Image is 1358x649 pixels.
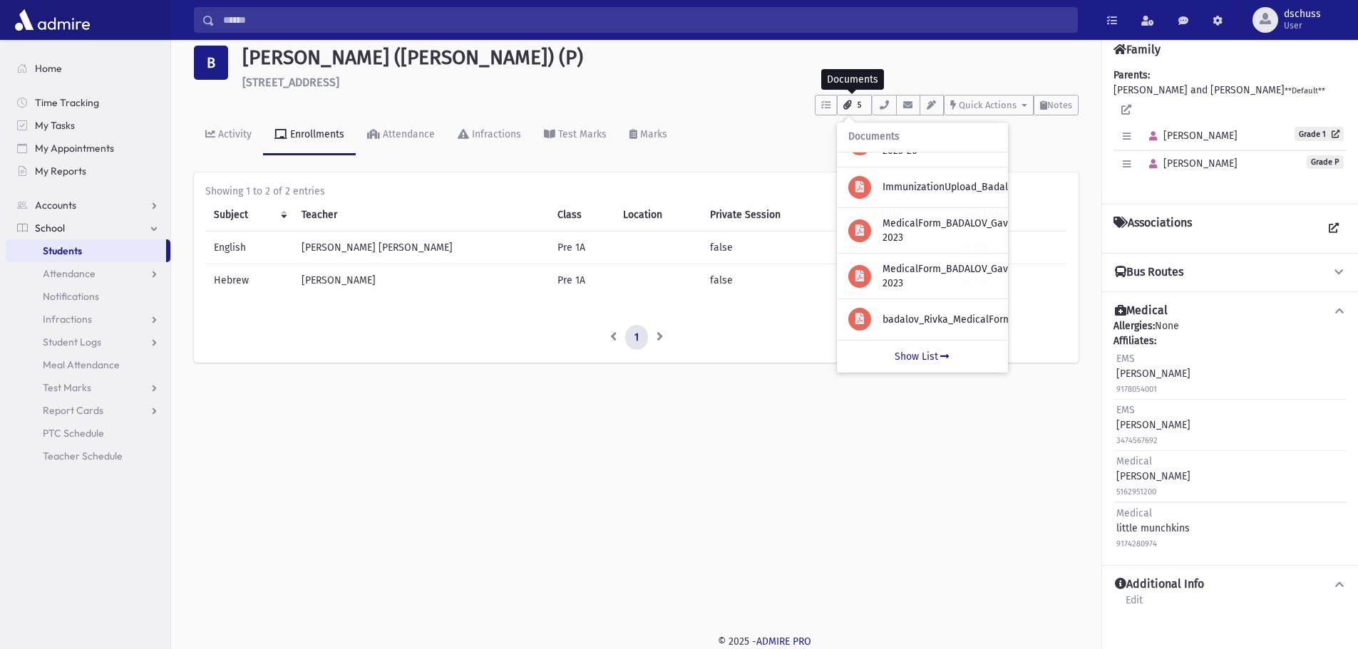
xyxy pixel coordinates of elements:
[701,231,847,264] td: false
[1116,454,1190,499] div: [PERSON_NAME]
[837,95,872,115] button: 5
[293,231,549,264] td: [PERSON_NAME] [PERSON_NAME]
[1113,320,1155,332] b: Allergies:
[43,358,120,371] span: Meal Attendance
[35,62,62,75] span: Home
[205,184,1067,199] div: Showing 1 to 2 of 2 entries
[625,325,648,351] a: 1
[293,264,549,296] td: [PERSON_NAME]
[1116,506,1190,551] div: little munchkins
[35,142,114,155] span: My Appointments
[35,96,99,109] span: Time Tracking
[1116,353,1135,365] span: EMS
[6,353,170,376] a: Meal Attendance
[1113,69,1150,81] b: Parents:
[6,194,170,217] a: Accounts
[1116,436,1158,445] small: 3474567692
[549,231,614,264] td: Pre 1A
[43,427,104,440] span: PTC Schedule
[6,160,170,182] a: My Reports
[1115,303,1168,318] h4: Medical
[43,267,96,280] span: Attendance
[533,115,618,155] a: Test Marks
[35,199,76,212] span: Accounts
[883,217,997,244] p: MedicalForm_BADALOV_GavrielandMazal-2023
[6,376,170,399] a: Test Marks
[1113,318,1347,554] div: None
[35,119,75,132] span: My Tasks
[756,635,811,648] a: ADMIRE PRO
[205,199,293,232] th: Subject
[883,262,997,290] p: MedicalForm_BADALOV_GavrielandMazal-2023
[43,336,101,348] span: Student Logs
[43,450,123,462] span: Teacher Schedule
[1034,95,1079,115] button: Notes
[1116,539,1157,549] small: 9174280974
[6,331,170,353] a: Student Logs
[944,95,1034,115] button: Quick Actions
[1113,265,1347,280] button: Bus Routes
[959,100,1017,110] span: Quick Actions
[205,231,293,264] td: English
[883,180,997,194] p: ImmunizationUpload_Badalov_Rivka([GEOGRAPHIC_DATA])-
[469,128,521,140] div: Infractions
[637,128,667,140] div: Marks
[955,264,1067,296] td: [DATE]
[1284,20,1321,31] span: User
[43,313,92,326] span: Infractions
[205,264,293,296] td: Hebrew
[614,199,702,232] th: Location
[837,340,1008,373] a: Show List
[1116,351,1190,396] div: [PERSON_NAME]
[555,128,607,140] div: Test Marks
[43,404,103,417] span: Report Cards
[6,285,170,308] a: Notifications
[356,115,446,155] a: Attendance
[883,312,997,326] p: badalov_Rivka_MedicalForm
[43,290,99,303] span: Notifications
[6,262,170,285] a: Attendance
[549,264,614,296] td: Pre 1A
[955,199,1067,232] th: End Date
[6,399,170,422] a: Report Cards
[263,115,356,155] a: Enrollments
[446,115,533,155] a: Infractions
[1116,507,1152,519] span: Medical
[43,381,91,394] span: Test Marks
[883,130,997,158] p: ImmunizationUpload_Badalov_Aliza-2025-20
[6,445,170,467] a: Teacher Schedule
[1143,157,1238,170] span: [PERSON_NAME]
[6,217,170,239] a: School
[1284,9,1321,20] span: dschuss
[1321,216,1347,242] a: View all Associations
[955,231,1067,264] td: [DATE]
[194,115,263,155] a: Activity
[35,222,65,234] span: School
[1116,487,1156,497] small: 5162951200
[1113,303,1347,318] button: Medical
[6,57,170,80] a: Home
[11,6,93,34] img: AdmirePro
[848,131,900,143] span: Documents
[1307,155,1344,169] span: Grade P
[35,165,86,177] span: My Reports
[1047,100,1072,110] span: Notes
[1116,455,1152,467] span: Medical
[242,76,1079,89] h6: [STREET_ADDRESS]
[194,634,1335,649] div: © 2025 -
[1113,43,1161,56] h4: Family
[1116,385,1157,394] small: 9178054001
[853,99,865,112] span: 5
[1115,265,1183,280] h4: Bus Routes
[1113,216,1192,242] h4: Associations
[701,199,847,232] th: Private Session
[293,199,549,232] th: Teacher
[618,115,679,155] a: Marks
[1115,577,1204,592] h4: Additional Info
[1113,335,1156,347] b: Affiliates:
[1116,404,1135,416] span: EMS
[6,91,170,114] a: Time Tracking
[1295,127,1344,141] a: Grade 1
[6,422,170,445] a: PTC Schedule
[287,128,344,140] div: Enrollments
